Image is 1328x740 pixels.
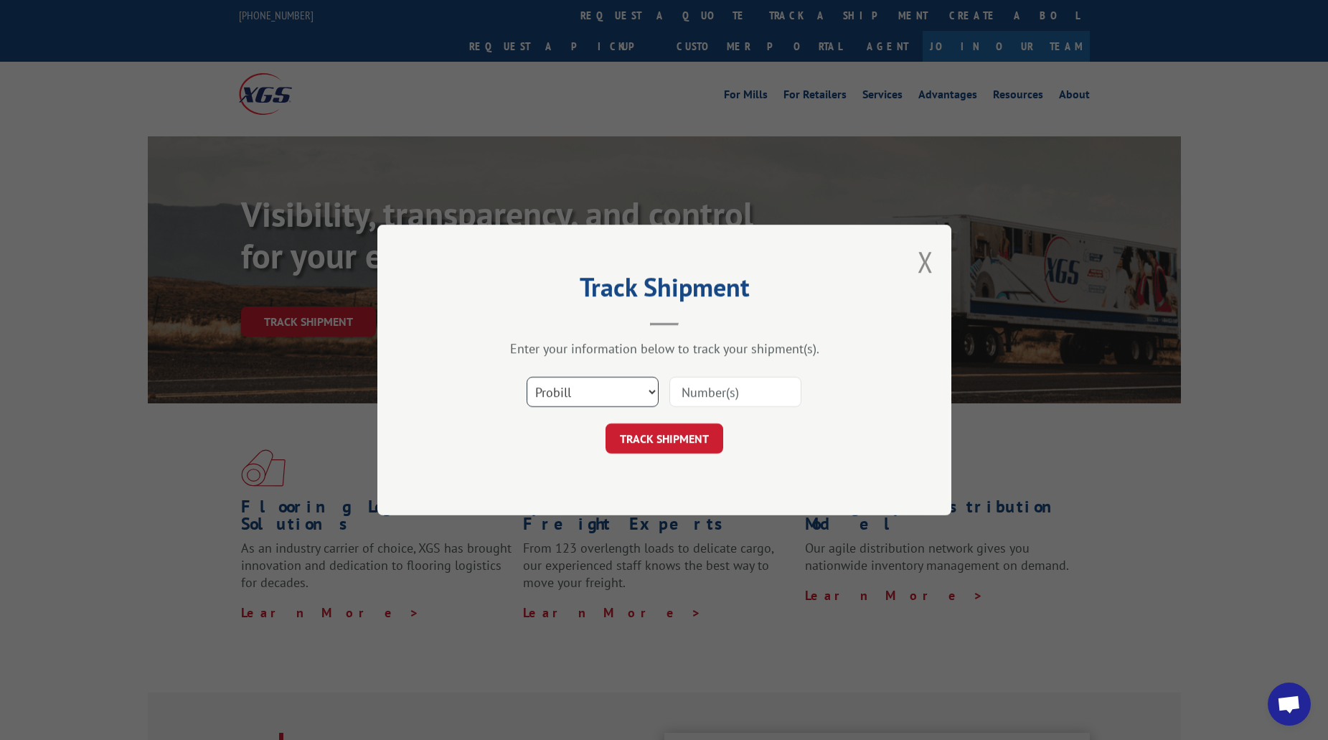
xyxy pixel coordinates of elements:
button: Close modal [918,243,933,281]
div: Enter your information below to track your shipment(s). [449,340,880,357]
div: Open chat [1268,683,1311,726]
button: TRACK SHIPMENT [606,423,723,454]
input: Number(s) [669,377,801,407]
h2: Track Shipment [449,277,880,304]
